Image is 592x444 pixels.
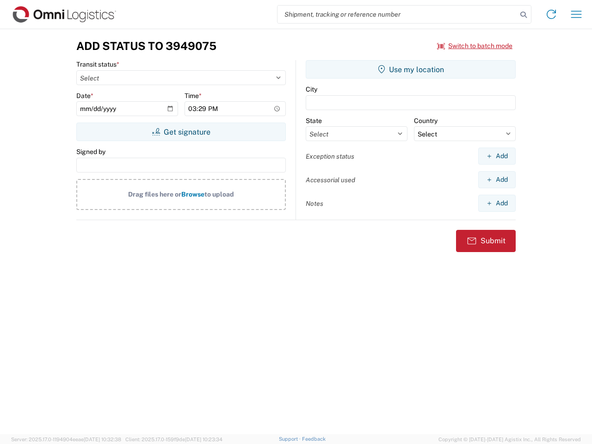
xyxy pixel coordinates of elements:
[128,191,181,198] span: Drag files here or
[306,176,355,184] label: Accessorial used
[279,436,302,442] a: Support
[302,436,326,442] a: Feedback
[478,148,516,165] button: Add
[306,85,317,93] label: City
[185,437,222,442] span: [DATE] 10:23:34
[84,437,121,442] span: [DATE] 10:32:38
[478,195,516,212] button: Add
[277,6,517,23] input: Shipment, tracking or reference number
[76,39,216,53] h3: Add Status to 3949075
[76,92,93,100] label: Date
[478,171,516,188] button: Add
[185,92,202,100] label: Time
[125,437,222,442] span: Client: 2025.17.0-159f9de
[11,437,121,442] span: Server: 2025.17.0-1194904eeae
[306,199,323,208] label: Notes
[306,60,516,79] button: Use my location
[306,117,322,125] label: State
[438,435,581,444] span: Copyright © [DATE]-[DATE] Agistix Inc., All Rights Reserved
[76,148,105,156] label: Signed by
[306,152,354,160] label: Exception status
[456,230,516,252] button: Submit
[204,191,234,198] span: to upload
[414,117,438,125] label: Country
[181,191,204,198] span: Browse
[76,60,119,68] label: Transit status
[76,123,286,141] button: Get signature
[437,38,512,54] button: Switch to batch mode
